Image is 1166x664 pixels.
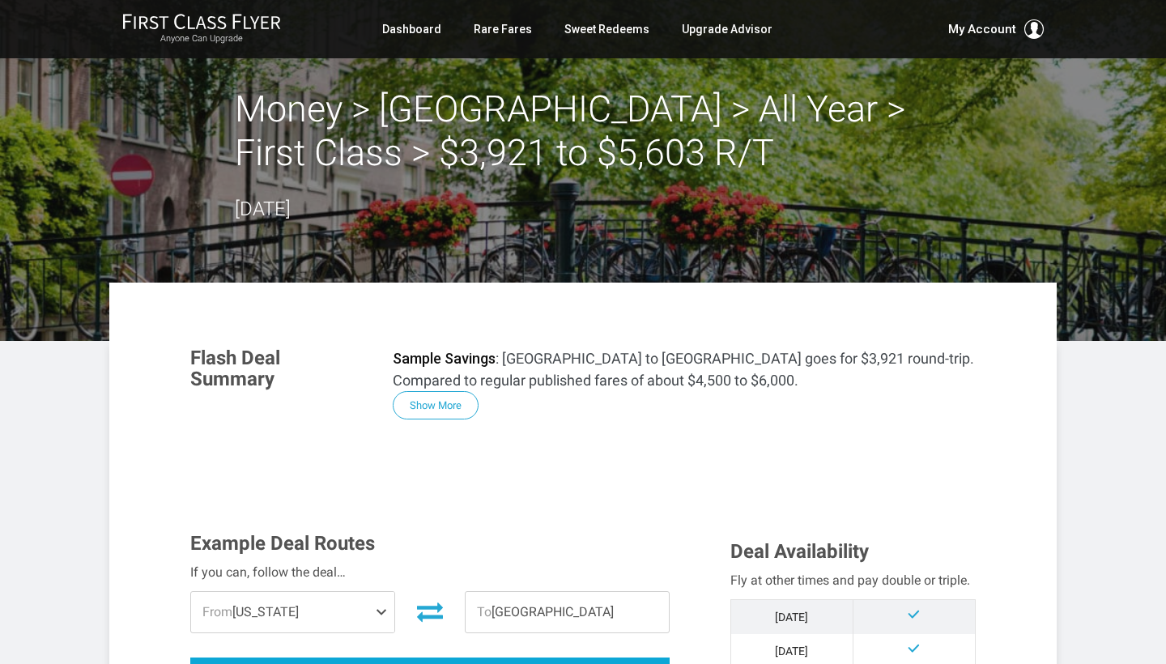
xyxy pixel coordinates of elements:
span: To [477,604,492,619]
h3: Flash Deal Summary [190,347,368,390]
a: First Class FlyerAnyone Can Upgrade [122,13,281,45]
a: Rare Fares [474,15,532,44]
a: Upgrade Advisor [682,15,772,44]
time: [DATE] [235,198,291,220]
span: [US_STATE] [191,592,394,632]
h2: Money > [GEOGRAPHIC_DATA] > All Year > First Class > $3,921 to $5,603 R/T [235,87,931,175]
div: If you can, follow the deal… [190,562,670,583]
span: From [202,604,232,619]
a: Sweet Redeems [564,15,649,44]
button: Show More [393,391,479,419]
span: Example Deal Routes [190,532,375,555]
p: : [GEOGRAPHIC_DATA] to [GEOGRAPHIC_DATA] goes for $3,921 round-trip. Compared to regular publishe... [393,347,976,391]
button: Invert Route Direction [407,594,453,629]
span: Deal Availability [730,540,869,563]
strong: Sample Savings [393,350,496,367]
td: [DATE] [730,599,853,634]
span: My Account [948,19,1016,39]
a: Dashboard [382,15,441,44]
div: Fly at other times and pay double or triple. [730,570,976,591]
img: First Class Flyer [122,13,281,30]
small: Anyone Can Upgrade [122,33,281,45]
span: [GEOGRAPHIC_DATA] [466,592,669,632]
button: My Account [948,19,1044,39]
